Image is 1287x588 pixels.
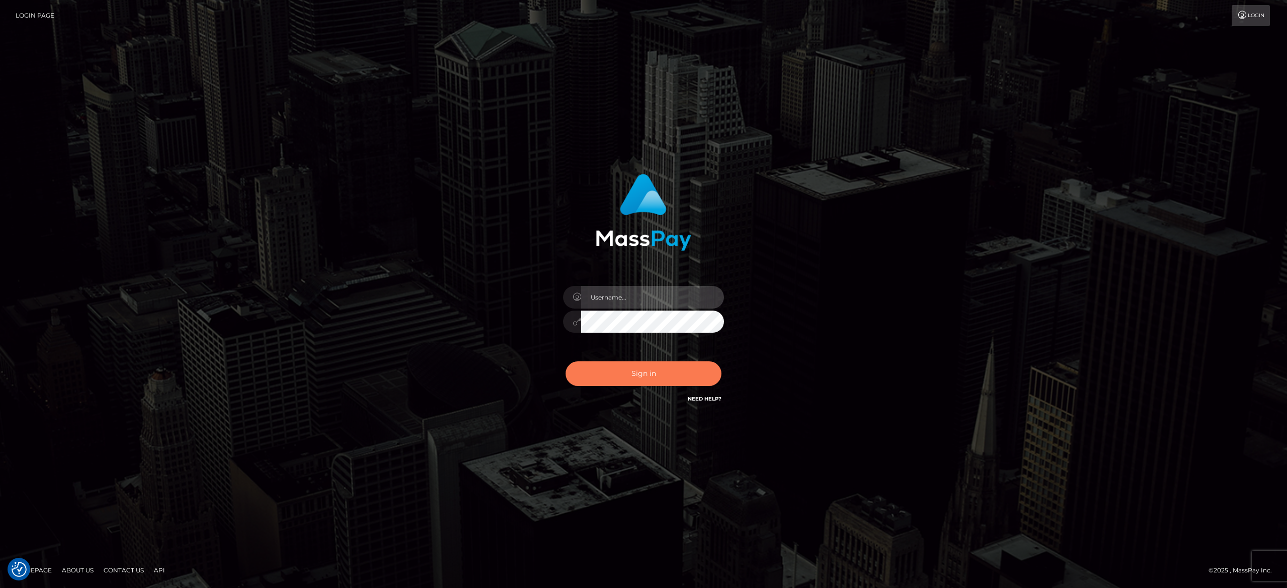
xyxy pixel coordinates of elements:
a: Contact Us [100,562,148,578]
img: MassPay Login [596,174,691,251]
button: Consent Preferences [12,562,27,577]
img: Revisit consent button [12,562,27,577]
input: Username... [581,286,724,309]
div: © 2025 , MassPay Inc. [1209,565,1279,576]
a: Login [1232,5,1270,26]
button: Sign in [566,361,721,386]
a: Login Page [16,5,54,26]
a: Need Help? [688,396,721,402]
a: About Us [58,562,98,578]
a: API [150,562,169,578]
a: Homepage [11,562,56,578]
